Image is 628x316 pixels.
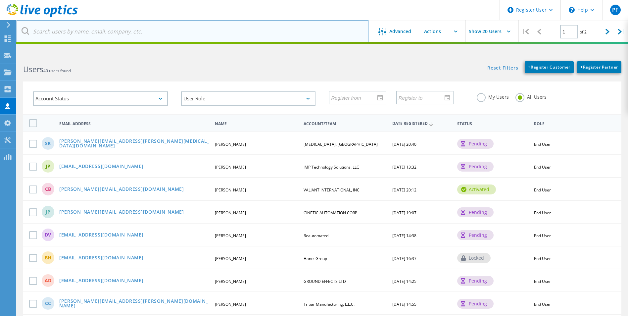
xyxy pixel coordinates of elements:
span: GROUND EFFECTS LTD [304,279,346,284]
span: Tribar Manufacturing, L.L.C. [304,301,355,307]
label: All Users [515,93,547,99]
span: Status [457,122,528,126]
span: [PERSON_NAME] [215,301,246,307]
span: End User [534,210,551,216]
span: [PERSON_NAME] [215,279,246,284]
span: JP [46,210,50,214]
span: CINETIC AUTOMATION CORP [304,210,357,216]
span: Register Partner [580,64,618,70]
a: [PERSON_NAME][EMAIL_ADDRESS][DOMAIN_NAME] [59,210,184,215]
input: Register to [397,91,448,104]
span: [PERSON_NAME] [215,233,246,238]
a: Reset Filters [487,66,518,71]
span: DV [45,233,51,237]
a: [EMAIL_ADDRESS][DOMAIN_NAME] [59,233,144,238]
span: Register Customer [528,64,570,70]
span: [PERSON_NAME] [215,141,246,147]
div: pending [457,299,494,309]
div: pending [457,139,494,149]
b: + [580,64,583,70]
span: End User [534,141,551,147]
a: [EMAIL_ADDRESS][DOMAIN_NAME] [59,164,144,170]
span: BH [45,255,51,260]
span: [PERSON_NAME] [215,164,246,170]
span: [PERSON_NAME] [215,210,246,216]
div: Account Status [33,91,168,106]
span: End User [534,301,551,307]
span: JMP Technology Solutions, LLC [304,164,359,170]
b: + [528,64,531,70]
span: of 2 [580,29,587,35]
span: [DATE] 19:07 [392,210,416,216]
span: End User [534,256,551,261]
span: End User [534,187,551,193]
span: Hantz Group [304,256,327,261]
div: pending [457,162,494,172]
div: | [519,20,532,43]
div: activated [457,184,496,194]
span: [DATE] 20:40 [392,141,416,147]
span: Reautomated [304,233,328,238]
a: [PERSON_NAME][EMAIL_ADDRESS][PERSON_NAME][DOMAIN_NAME] [59,299,209,309]
span: AD [45,278,51,283]
div: pending [457,230,494,240]
span: [PERSON_NAME] [215,187,246,193]
span: [DATE] 13:32 [392,164,416,170]
a: +Register Partner [577,61,621,73]
div: User Role [181,91,316,106]
div: pending [457,207,494,217]
span: Advanced [389,29,411,34]
a: [EMAIL_ADDRESS][DOMAIN_NAME] [59,255,144,261]
span: JP [46,164,50,169]
span: CC [45,301,51,306]
span: Account/Team [304,122,387,126]
span: [DATE] 16:37 [392,256,416,261]
span: End User [534,164,551,170]
span: Name [215,122,298,126]
a: [PERSON_NAME][EMAIL_ADDRESS][PERSON_NAME][MEDICAL_DATA][DOMAIN_NAME] [59,139,209,149]
span: End User [534,279,551,284]
span: End User [534,233,551,238]
a: [PERSON_NAME][EMAIL_ADDRESS][DOMAIN_NAME] [59,187,184,192]
span: [MEDICAL_DATA], [GEOGRAPHIC_DATA] [304,141,378,147]
input: Search users by name, email, company, etc. [17,20,368,43]
a: +Register Customer [525,61,574,73]
span: [PERSON_NAME] [215,256,246,261]
span: SK [45,141,51,146]
svg: \n [569,7,575,13]
span: 40 users found [43,68,71,74]
b: Users [23,64,43,75]
span: CB [45,187,51,191]
span: VALIANT INTERNATIONAL, INC [304,187,360,193]
span: [DATE] 20:12 [392,187,416,193]
span: [DATE] 14:25 [392,279,416,284]
span: PF [612,7,618,13]
span: [DATE] 14:55 [392,301,416,307]
span: Date Registered [392,122,452,126]
div: | [614,20,628,43]
span: [DATE] 14:38 [392,233,416,238]
label: My Users [477,93,509,99]
div: locked [457,253,491,263]
input: Register from [329,91,381,104]
a: Live Optics Dashboard [7,14,78,19]
a: [EMAIL_ADDRESS][DOMAIN_NAME] [59,278,144,284]
div: pending [457,276,494,286]
span: Email Address [59,122,209,126]
span: Role [534,122,611,126]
